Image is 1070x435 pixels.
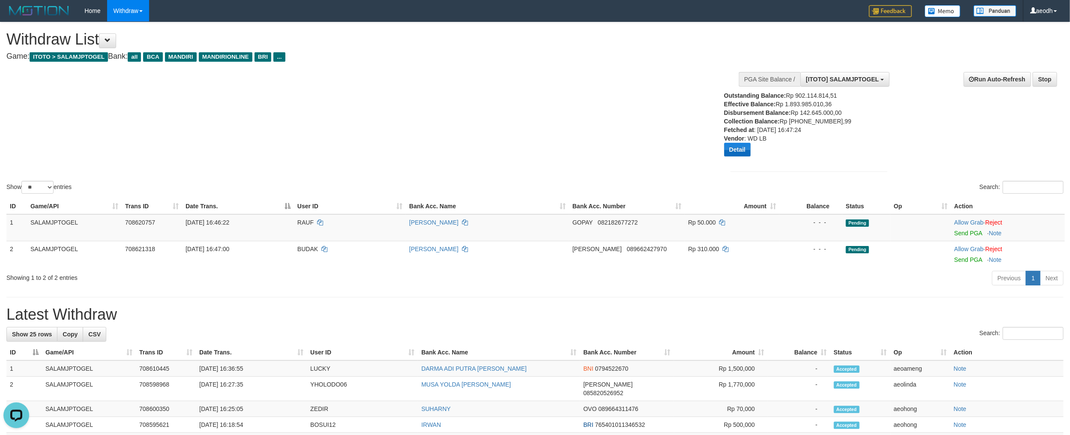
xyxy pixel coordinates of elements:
td: SALAMJPTOGEL [27,214,122,241]
td: · [951,214,1065,241]
td: - [768,360,830,377]
th: ID [6,198,27,214]
td: aeohong [890,401,950,417]
td: 708598968 [136,377,196,401]
th: User ID: activate to sort column ascending [294,198,406,214]
label: Show entries [6,181,72,194]
span: · [954,219,985,226]
img: Button%20Memo.svg [925,5,961,17]
td: 2 [6,377,42,401]
th: Game/API: activate to sort column ascending [27,198,122,214]
td: YHOLODO06 [307,377,418,401]
img: Feedback.jpg [869,5,912,17]
h1: Latest Withdraw [6,306,1064,323]
th: Action [950,345,1064,360]
span: 708620757 [125,219,155,226]
td: Rp 70,000 [674,401,768,417]
td: aeoameng [890,360,950,377]
span: Accepted [834,406,860,413]
th: Status: activate to sort column ascending [830,345,890,360]
a: Allow Grab [954,219,983,226]
b: Disbursement Balance: [724,109,791,116]
td: ZEDIR [307,401,418,417]
div: Rp 902.114.814,51 Rp 1.893.985.010,36 Rp 142.645.000,00 Rp [PHONE_NUMBER],99 : [DATE] 16:47:24 : ... [724,91,866,163]
a: Allow Grab [954,246,983,252]
th: Op: activate to sort column ascending [890,345,950,360]
a: Copy [57,327,83,342]
td: [DATE] 16:27:35 [196,377,307,401]
a: Next [1040,271,1064,285]
span: RAUF [297,219,314,226]
img: panduan.png [974,5,1016,17]
td: [DATE] 16:36:55 [196,360,307,377]
th: Amount: activate to sort column ascending [674,345,768,360]
a: 1 [1026,271,1040,285]
a: Note [989,230,1002,237]
span: Copy 0794522670 to clipboard [595,365,629,372]
div: - - - [783,218,839,227]
th: Amount: activate to sort column ascending [685,198,779,214]
td: SALAMJPTOGEL [42,360,136,377]
a: CSV [83,327,106,342]
th: Trans ID: activate to sort column ascending [136,345,196,360]
span: 708621318 [125,246,155,252]
span: MANDIRI [165,52,197,62]
span: CSV [88,331,101,338]
td: SALAMJPTOGEL [42,377,136,401]
th: Status [842,198,890,214]
h1: Withdraw List [6,31,705,48]
th: Game/API: activate to sort column ascending [42,345,136,360]
a: Reject [985,219,1002,226]
span: ITOTO > SALAMJPTOGEL [30,52,108,62]
td: Rp 500,000 [674,417,768,433]
button: Open LiveChat chat widget [3,3,29,29]
td: SALAMJPTOGEL [42,401,136,417]
span: Copy 089664311476 to clipboard [599,405,638,412]
th: ID: activate to sort column descending [6,345,42,360]
td: aeolinda [890,377,950,401]
span: Show 25 rows [12,331,52,338]
a: Note [954,405,967,412]
span: MANDIRIONLINE [199,52,252,62]
img: MOTION_logo.png [6,4,72,17]
th: Bank Acc. Number: activate to sort column ascending [569,198,685,214]
span: Copy [63,331,78,338]
a: MUSA YOLDA [PERSON_NAME] [421,381,511,388]
a: Send PGA [954,230,982,237]
span: Copy 089662427970 to clipboard [627,246,667,252]
td: 708610445 [136,360,196,377]
span: all [128,52,141,62]
div: PGA Site Balance / [739,72,800,87]
div: Showing 1 to 2 of 2 entries [6,270,439,282]
span: [PERSON_NAME] [583,381,632,388]
a: Reject [985,246,1002,252]
span: · [954,246,985,252]
span: Accepted [834,366,860,373]
a: Note [989,256,1002,263]
a: Stop [1033,72,1057,87]
span: Pending [846,219,869,227]
span: BRI [255,52,271,62]
td: aeohong [890,417,950,433]
td: [DATE] 16:25:05 [196,401,307,417]
td: BOSUI12 [307,417,418,433]
a: Show 25 rows [6,327,57,342]
td: 1 [6,360,42,377]
td: SALAMJPTOGEL [27,241,122,267]
th: Bank Acc. Number: activate to sort column ascending [580,345,674,360]
td: [DATE] 16:18:54 [196,417,307,433]
b: Outstanding Balance: [724,92,786,99]
a: IRWAN [421,421,441,428]
td: - [768,377,830,401]
b: Fetched at [724,126,754,133]
a: Send PGA [954,256,982,263]
div: - - - [783,245,839,253]
th: Bank Acc. Name: activate to sort column ascending [418,345,580,360]
th: User ID: activate to sort column ascending [307,345,418,360]
a: SUHARNY [421,405,450,412]
span: BRI [583,421,593,428]
span: [DATE] 16:46:22 [186,219,229,226]
span: BCA [143,52,162,62]
a: Run Auto-Refresh [964,72,1031,87]
th: Date Trans.: activate to sort column descending [182,198,294,214]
